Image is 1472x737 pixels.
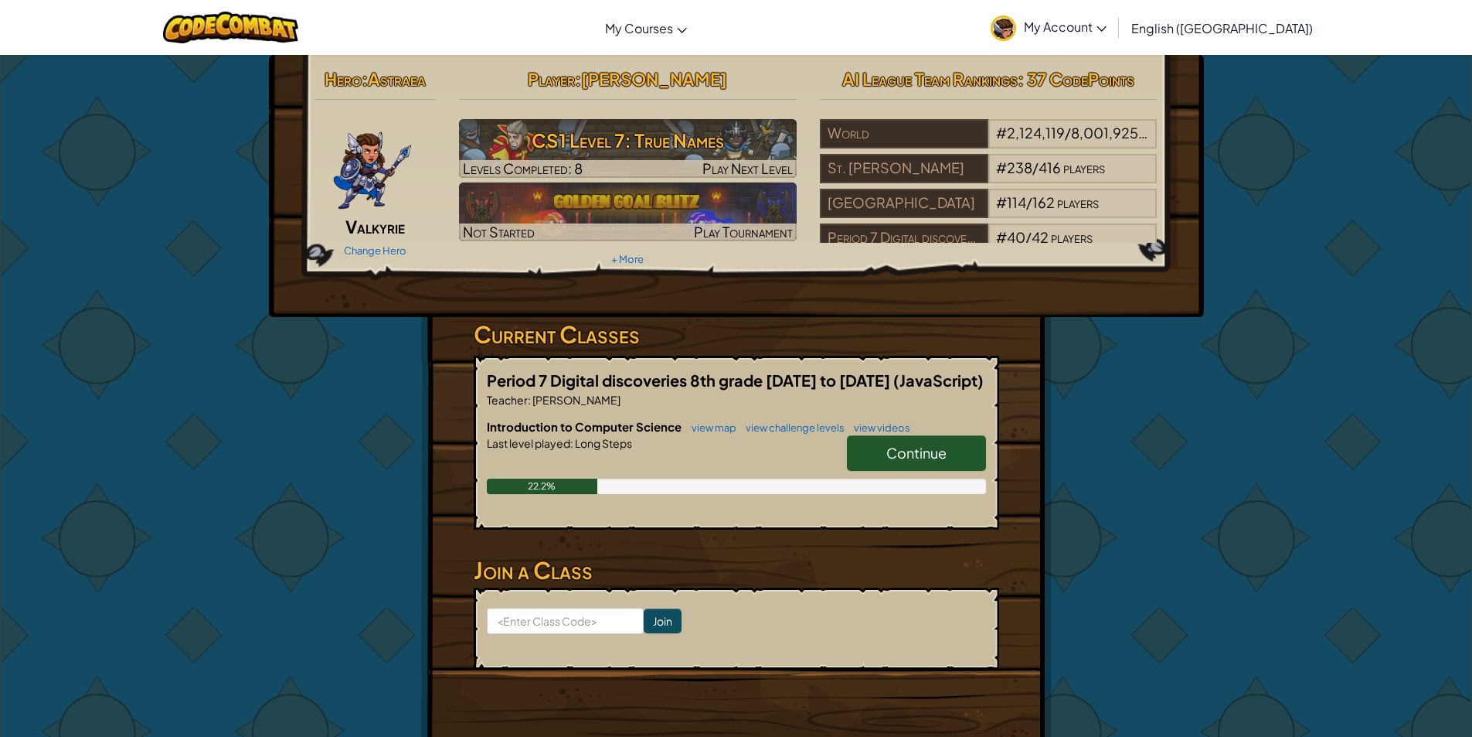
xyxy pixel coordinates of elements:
[842,68,1018,90] span: AI League Team Rankings
[820,134,1158,152] a: World#2,124,119/8,001,925players
[983,3,1114,52] a: My Account
[1025,228,1032,246] span: /
[738,421,845,434] a: view challenge levels
[684,421,736,434] a: view map
[1124,7,1321,49] a: English ([GEOGRAPHIC_DATA])
[694,223,793,241] span: Play Tournament
[644,609,682,633] input: Join
[1032,228,1049,246] span: 42
[163,12,298,43] img: CodeCombat logo
[1032,159,1039,176] span: /
[487,393,528,407] span: Teacher
[487,370,893,390] span: Period 7 Digital discoveries 8th grade [DATE] to [DATE]
[531,393,620,407] span: [PERSON_NAME]
[1007,159,1032,176] span: 238
[573,436,632,450] span: Long Steps
[996,159,1007,176] span: #
[459,119,797,178] a: Play Next Level
[459,119,797,178] img: CS1 Level 7: True Names
[1032,193,1055,211] span: 162
[487,436,570,450] span: Last level played
[1071,124,1147,142] span: 8,001,925
[605,20,673,36] span: My Courses
[1007,124,1065,142] span: 2,124,119
[820,154,988,183] div: St. [PERSON_NAME]
[611,253,644,265] a: + More
[459,123,797,158] h3: CS1 Level 7: True Names
[463,159,583,177] span: Levels Completed: 8
[332,119,413,212] img: ValkyriePose.png
[1024,19,1107,35] span: My Account
[1007,193,1026,211] span: 114
[702,159,793,177] span: Play Next Level
[487,419,684,434] span: Introduction to Computer Science
[345,216,405,237] span: Valkyrie
[1065,124,1071,142] span: /
[1039,159,1061,176] span: 416
[886,444,947,462] span: Continue
[893,370,984,390] span: (JavaScript)
[820,203,1158,221] a: [GEOGRAPHIC_DATA]#114/162players
[344,244,406,257] a: Change Hero
[362,68,368,90] span: :
[820,169,1158,186] a: St. [PERSON_NAME]#238/416players
[474,317,999,352] h3: Current Classes
[1131,20,1313,36] span: English ([GEOGRAPHIC_DATA])
[1063,159,1105,176] span: players
[820,119,988,148] div: World
[528,68,575,90] span: Player
[463,223,535,241] span: Not Started
[991,15,1016,41] img: avatar
[1057,193,1099,211] span: players
[581,68,727,90] span: [PERSON_NAME]
[1007,228,1025,246] span: 40
[474,553,999,588] h3: Join a Class
[996,124,1007,142] span: #
[597,7,695,49] a: My Courses
[1018,68,1134,90] span: : 37 CodePoints
[1051,228,1093,246] span: players
[487,608,644,634] input: <Enter Class Code>
[459,183,797,241] img: Golden Goal
[459,183,797,241] a: Not StartedPlay Tournament
[487,479,597,494] div: 22.2%
[570,436,573,450] span: :
[368,68,426,90] span: Astraea
[528,393,531,407] span: :
[1026,193,1032,211] span: /
[325,68,362,90] span: Hero
[846,421,910,434] a: view videos
[820,238,1158,256] a: Period 7 Digital discoveries 8th grade [DATE] to [DATE]#40/42players
[575,68,581,90] span: :
[996,228,1007,246] span: #
[996,193,1007,211] span: #
[820,189,988,218] div: [GEOGRAPHIC_DATA]
[820,223,988,253] div: Period 7 Digital discoveries 8th grade [DATE] to [DATE]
